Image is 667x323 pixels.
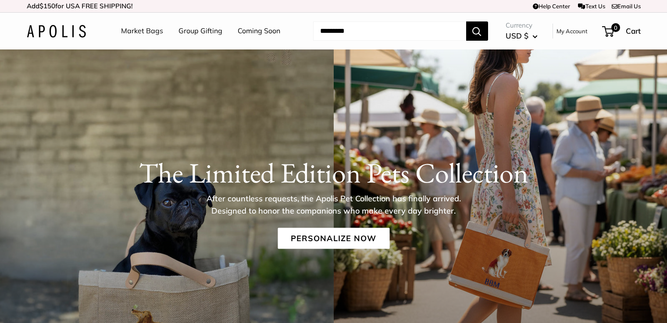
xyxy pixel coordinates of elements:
[603,24,641,38] a: 0 Cart
[578,3,605,10] a: Text Us
[278,228,389,249] a: Personalize Now
[313,21,466,41] input: Search...
[611,23,620,32] span: 0
[626,26,641,35] span: Cart
[556,26,588,36] a: My Account
[506,29,538,43] button: USD $
[178,25,222,38] a: Group Gifting
[27,25,86,38] img: Apolis
[191,193,476,217] p: After countless requests, the Apolis Pet Collection has finally arrived. Designed to honor the co...
[121,25,163,38] a: Market Bags
[533,3,570,10] a: Help Center
[612,3,641,10] a: Email Us
[39,2,55,10] span: $150
[506,19,538,32] span: Currency
[466,21,488,41] button: Search
[27,156,641,190] h1: The Limited Edition Pets Collection
[238,25,280,38] a: Coming Soon
[506,31,528,40] span: USD $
